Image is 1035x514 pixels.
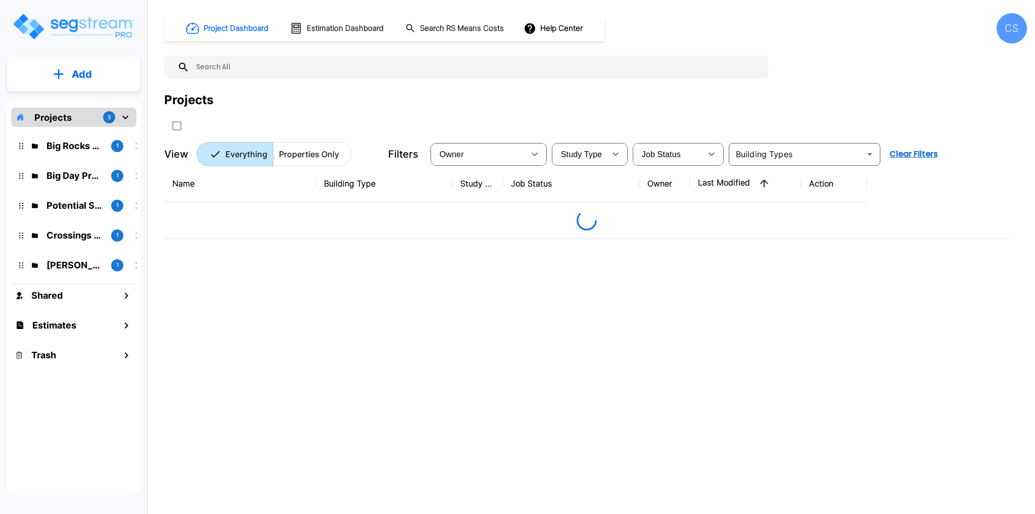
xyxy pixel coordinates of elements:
div: Projects [164,91,213,109]
button: Clear Filters [885,144,942,164]
h1: Search RS Means Costs [420,23,504,34]
h1: Trash [31,348,56,362]
h1: Project Dashboard [204,23,268,34]
p: Crossings Properties LLC - Phase 1 [46,228,103,242]
p: Cooper Street Properties [46,258,103,272]
p: Add [72,67,92,82]
button: Properties Only [273,142,352,166]
p: 1 [116,261,119,269]
p: Everything [225,148,267,160]
th: Name [164,165,316,202]
h1: Estimation Dashboard [307,23,384,34]
h1: Shared [31,289,63,302]
span: Job Status [642,150,681,159]
th: Job Status [503,165,639,202]
button: Everything [197,142,273,166]
p: View [164,147,189,162]
span: Study Type [561,150,602,159]
p: Potential Storage Unit [46,199,103,212]
p: 1 [116,142,119,150]
input: Search All [190,56,763,79]
div: CS [997,13,1027,43]
th: Building Type [316,165,452,202]
p: Big Day Property LLC [46,169,103,182]
div: Platform [197,142,352,166]
button: SelectAll [167,116,187,136]
button: Help Center [522,19,587,38]
div: Select [554,140,605,168]
p: 1 [116,201,119,210]
p: 5 [108,113,111,122]
img: Logo [12,12,135,41]
th: Owner [639,165,690,202]
h1: Estimates [32,318,76,332]
p: Properties Only [279,148,339,160]
th: Last Modified [690,165,801,202]
p: 1 [116,171,119,180]
p: Filters [388,147,418,162]
input: Building Types [732,147,861,161]
div: Select [433,140,525,168]
span: Owner [440,150,464,159]
button: Open [863,147,877,161]
div: Select [635,140,701,168]
p: Projects [34,111,72,124]
p: Big Rocks Manufacturing [46,139,103,153]
button: Project Dashboard [182,17,274,39]
p: 1 [116,231,119,240]
button: Estimation Dashboard [286,18,389,39]
button: Search RS Means Costs [401,19,509,38]
button: Add [7,60,140,89]
th: Study Type [452,165,503,202]
th: Action [801,165,867,202]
